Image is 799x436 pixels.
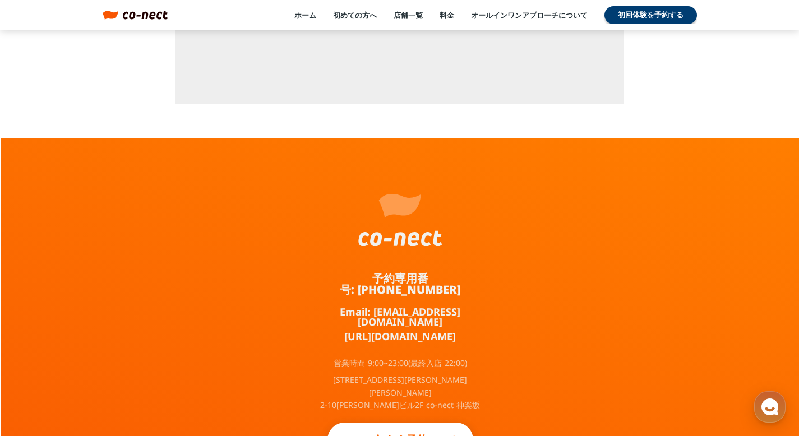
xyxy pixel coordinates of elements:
a: オールインワンアプローチについて [471,10,588,20]
p: [STREET_ADDRESS][PERSON_NAME][PERSON_NAME] 2-10[PERSON_NAME]ビル2F co-nect 神楽坂 [316,374,484,411]
a: Email: [EMAIL_ADDRESS][DOMAIN_NAME] [316,307,484,327]
span: チャット [96,360,123,369]
a: ホーム [3,343,74,371]
a: 初めての方へ [333,10,377,20]
a: 予約専用番号: [PHONE_NUMBER] [316,273,484,295]
a: 料金 [440,10,454,20]
a: チャット [74,343,145,371]
a: ホーム [294,10,316,20]
a: [URL][DOMAIN_NAME] [344,331,456,341]
a: 設定 [145,343,215,371]
a: 店舗一覧 [394,10,423,20]
span: 設定 [173,360,187,369]
span: ホーム [29,360,49,369]
a: 初回体験を予約する [604,6,697,24]
p: 営業時間 9:00~23:00(最終入店 22:00) [334,359,467,367]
